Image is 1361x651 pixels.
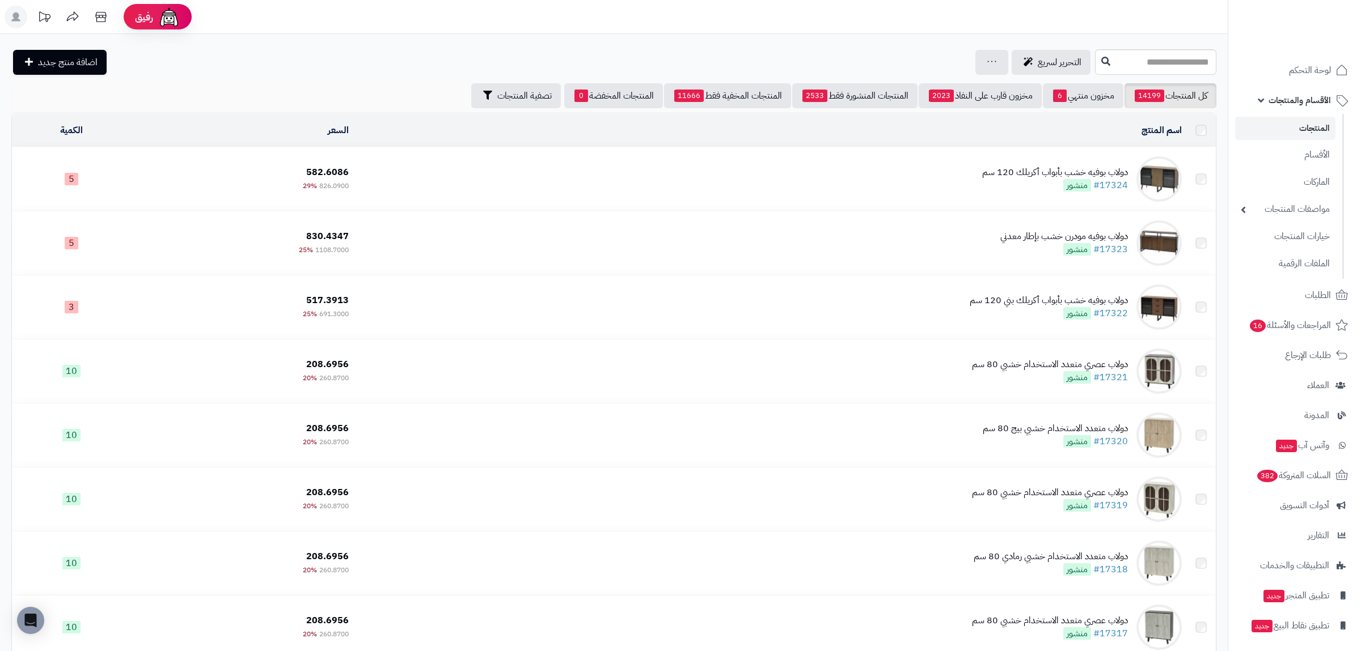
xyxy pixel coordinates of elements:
a: طلبات الإرجاع [1235,342,1354,369]
span: 1108.7000 [315,245,349,255]
span: 2023 [929,90,954,102]
div: دولاب متعدد الاستخدام خشبي بيج 80 سم [983,422,1128,435]
a: المدونة [1235,402,1354,429]
span: اضافة منتج جديد [38,56,98,69]
span: منشور [1063,307,1091,320]
span: منشور [1063,243,1091,256]
a: التحرير لسريع [1012,50,1091,75]
div: دولاب بوفيه مودرن خشب بإطار معدني [1000,230,1128,243]
span: التحرير لسريع [1038,56,1081,69]
button: تصفية المنتجات [471,83,561,108]
span: جديد [1263,590,1284,602]
span: منشور [1063,627,1091,640]
span: 208.6956 [306,422,349,435]
a: التقارير [1235,522,1354,549]
div: دولاب عصري متعدد الاستخدام خشبي 80 سم [972,358,1128,371]
a: العملاء [1235,372,1354,399]
a: السعر [328,124,349,137]
span: رفيق [135,10,153,24]
span: 208.6956 [306,614,349,627]
span: 10 [62,493,81,505]
a: الكمية [60,124,83,137]
span: 830.4347 [306,229,349,243]
span: المراجعات والأسئلة [1249,317,1331,333]
span: 582.6086 [306,165,349,179]
span: 382 [1257,469,1278,483]
span: 25% [303,309,317,319]
a: تحديثات المنصة [30,6,58,31]
a: اسم المنتج [1142,124,1182,137]
a: اضافة منتج جديد [13,50,107,75]
a: مواصفات المنتجات [1235,197,1335,222]
div: دولاب بوفيه خشب بأبواب أكريلك 120 سم [982,166,1128,179]
img: logo-2.png [1284,8,1350,32]
span: منشور [1063,499,1091,512]
span: طلبات الإرجاع [1285,347,1331,363]
a: الأقسام [1235,143,1335,167]
span: السلات المتروكة [1256,467,1331,483]
span: 826.0900 [319,181,349,191]
a: وآتس آبجديد [1235,432,1354,459]
span: جديد [1276,440,1297,452]
span: 208.6956 [306,486,349,499]
span: 10 [62,429,81,441]
img: دولاب عصري متعدد الاستخدام خشبي 80 سم [1136,476,1182,522]
a: تطبيق نقاط البيعجديد [1235,612,1354,639]
a: المنتجات المخفضة0 [564,83,663,108]
span: 25% [299,245,313,255]
img: دولاب متعدد الاستخدام خشبي رمادي 80 سم [1136,541,1182,586]
span: المدونة [1304,407,1329,423]
a: المنتجات المنشورة فقط2533 [792,83,918,108]
a: الملفات الرقمية [1235,252,1335,276]
img: دولاب عصري متعدد الاستخدام خشبي 80 سم [1136,348,1182,394]
img: دولاب بوفيه خشب بأبواب أكريلك بني 120 سم [1136,284,1182,330]
span: 20% [303,629,317,639]
span: 20% [303,437,317,447]
a: الطلبات [1235,282,1354,309]
span: أدوات التسويق [1280,497,1329,513]
span: 20% [303,373,317,383]
a: #17322 [1093,307,1128,320]
img: ai-face.png [158,6,180,28]
span: منشور [1063,179,1091,192]
a: #17324 [1093,178,1128,192]
span: 10 [62,365,81,377]
a: مخزون منتهي6 [1043,83,1123,108]
span: لوحة التحكم [1289,62,1331,78]
span: تصفية المنتجات [497,89,552,103]
a: الماركات [1235,170,1335,194]
span: 10 [62,621,81,633]
span: 29% [303,181,317,191]
div: دولاب متعدد الاستخدام خشبي رمادي 80 سم [974,550,1128,563]
a: لوحة التحكم [1235,57,1354,84]
span: جديد [1252,620,1273,632]
span: 6 [1053,90,1067,102]
span: منشور [1063,435,1091,448]
span: 691.3000 [319,309,349,319]
span: 260.8700 [319,501,349,511]
a: السلات المتروكة382 [1235,462,1354,489]
a: المنتجات [1235,117,1335,140]
span: 5 [65,237,78,249]
div: Open Intercom Messenger [17,607,44,634]
a: المنتجات المخفية فقط11666 [664,83,791,108]
a: #17323 [1093,242,1128,256]
img: دولاب بوفيه خشب بأبواب أكريلك 120 سم [1136,156,1182,202]
span: الأقسام والمنتجات [1269,92,1331,108]
span: 260.8700 [319,373,349,383]
a: التطبيقات والخدمات [1235,552,1354,579]
span: العملاء [1307,377,1329,393]
a: المراجعات والأسئلة16 [1235,312,1354,339]
img: دولاب بوفيه مودرن خشب بإطار معدني [1136,220,1182,266]
span: 208.6956 [306,550,349,563]
span: 20% [303,565,317,575]
a: تطبيق المتجرجديد [1235,582,1354,609]
div: دولاب عصري متعدد الاستخدام خشبي 80 سم [972,486,1128,499]
span: 11666 [674,90,704,102]
span: 260.8700 [319,565,349,575]
span: 517.3913 [306,293,349,307]
div: دولاب عصري متعدد الاستخدام خشبي 80 سم [972,614,1128,627]
a: #17321 [1093,371,1128,384]
a: أدوات التسويق [1235,492,1354,519]
span: منشور [1063,371,1091,384]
